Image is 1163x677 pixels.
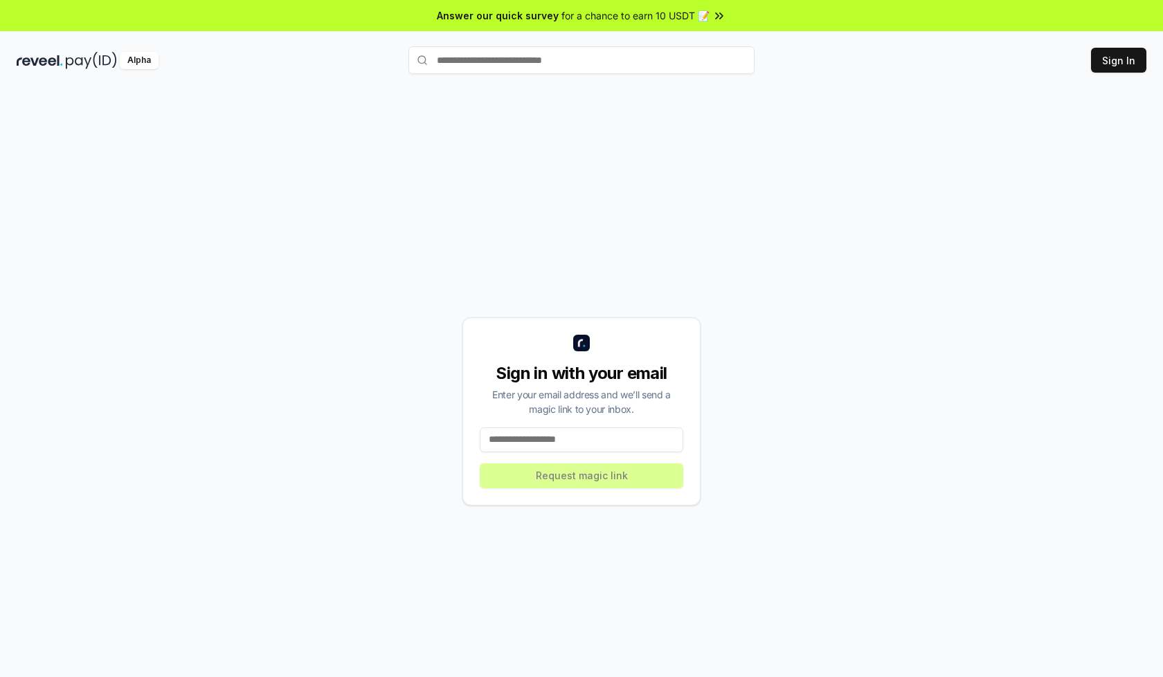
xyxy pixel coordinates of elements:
[573,335,590,351] img: logo_small
[1091,48,1146,73] button: Sign In
[437,8,559,23] span: Answer our quick survey
[480,362,683,384] div: Sign in with your email
[480,387,683,416] div: Enter your email address and we’ll send a magic link to your inbox.
[561,8,710,23] span: for a chance to earn 10 USDT 📝
[120,52,159,69] div: Alpha
[66,52,117,69] img: pay_id
[17,52,63,69] img: reveel_dark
